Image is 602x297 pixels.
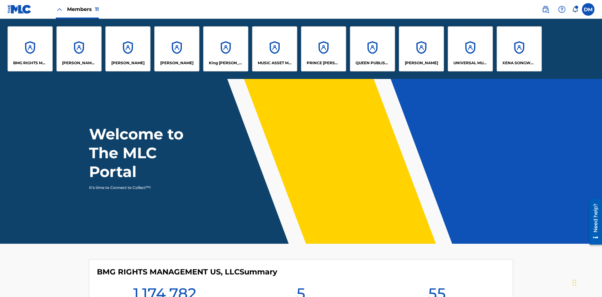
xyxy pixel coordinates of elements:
a: AccountsPRINCE [PERSON_NAME] [301,26,346,71]
a: AccountsBMG RIGHTS MANAGEMENT US, LLC [8,26,53,71]
div: Drag [573,273,576,292]
a: AccountsUNIVERSAL MUSIC PUB GROUP [448,26,493,71]
a: AccountsMUSIC ASSET MANAGEMENT (MAM) [252,26,297,71]
img: help [558,6,566,13]
div: Notifications [572,6,578,13]
iframe: Resource Center [584,196,602,248]
span: 11 [95,6,99,12]
p: MUSIC ASSET MANAGEMENT (MAM) [258,60,292,66]
iframe: Chat Widget [571,267,602,297]
p: RONALD MCTESTERSON [405,60,438,66]
a: Accounts[PERSON_NAME] SONGWRITER [56,26,102,71]
p: CLEO SONGWRITER [62,60,96,66]
a: Accounts[PERSON_NAME] [154,26,199,71]
span: Members [67,6,99,13]
p: King McTesterson [209,60,243,66]
h1: Welcome to The MLC Portal [89,125,206,181]
a: AccountsQUEEN PUBLISHA [350,26,395,71]
a: Accounts[PERSON_NAME] [105,26,150,71]
div: Help [556,3,568,16]
a: Public Search [539,3,552,16]
a: Accounts[PERSON_NAME] [399,26,444,71]
a: AccountsXENA SONGWRITER [497,26,542,71]
h4: BMG RIGHTS MANAGEMENT US, LLC [97,267,277,277]
img: Close [56,6,63,13]
p: XENA SONGWRITER [502,60,536,66]
p: EYAMA MCSINGER [160,60,193,66]
a: AccountsKing [PERSON_NAME] [203,26,248,71]
p: PRINCE MCTESTERSON [307,60,341,66]
img: search [542,6,549,13]
div: User Menu [582,3,594,16]
p: ELVIS COSTELLO [111,60,145,66]
p: QUEEN PUBLISHA [356,60,390,66]
p: UNIVERSAL MUSIC PUB GROUP [453,60,488,66]
img: MLC Logo [8,5,32,14]
p: BMG RIGHTS MANAGEMENT US, LLC [13,60,47,66]
p: It's time to Connect to Collect™! [89,185,198,190]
